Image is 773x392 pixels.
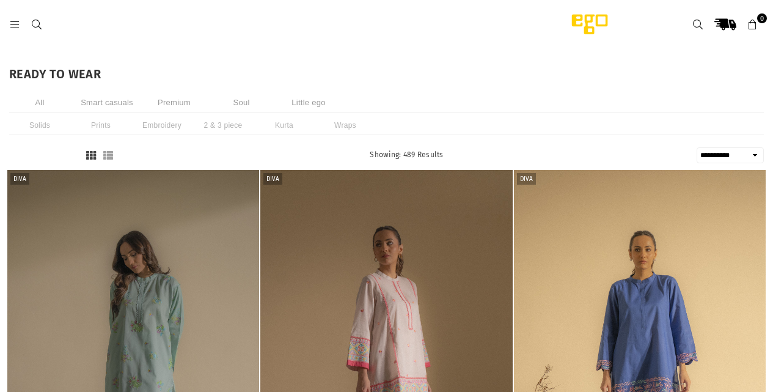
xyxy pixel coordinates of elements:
[687,13,709,35] a: Search
[144,92,205,113] li: Premium
[370,150,443,159] span: Showing: 489 Results
[76,92,137,113] li: Smart casuals
[70,116,131,135] li: Prints
[757,13,767,23] span: 0
[131,116,192,135] li: Embroidery
[4,20,26,29] a: Menu
[100,150,117,161] button: List View
[26,20,48,29] a: Search
[278,92,339,113] li: Little ego
[254,116,315,135] li: Kurta
[9,116,70,135] li: Solids
[82,150,100,161] button: Grid View
[10,173,29,185] label: Diva
[742,13,764,35] a: 0
[9,92,70,113] li: All
[9,150,76,161] button: ADVANCE FILTER
[538,12,642,37] img: Ego
[211,92,272,113] li: Soul
[315,116,376,135] li: Wraps
[517,173,536,185] label: Diva
[263,173,282,185] label: Diva
[9,68,764,80] h1: READY TO WEAR
[192,116,254,135] li: 2 & 3 piece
